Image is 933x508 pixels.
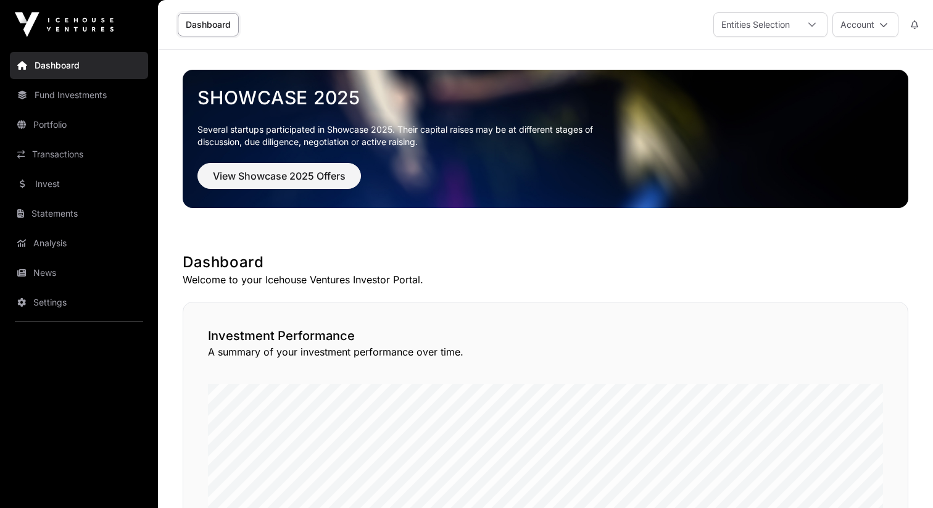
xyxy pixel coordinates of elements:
img: Showcase 2025 [183,70,908,208]
a: Transactions [10,141,148,168]
a: Analysis [10,230,148,257]
a: Dashboard [10,52,148,79]
a: Dashboard [178,13,239,36]
p: Welcome to your Icehouse Ventures Investor Portal. [183,272,908,287]
a: Invest [10,170,148,198]
a: Portfolio [10,111,148,138]
p: Several startups participated in Showcase 2025. Their capital raises may be at different stages o... [197,123,612,148]
h1: Dashboard [183,252,908,272]
a: View Showcase 2025 Offers [197,175,361,188]
a: Statements [10,200,148,227]
img: Icehouse Ventures Logo [15,12,114,37]
a: Fund Investments [10,81,148,109]
p: A summary of your investment performance over time. [208,344,883,359]
a: Settings [10,289,148,316]
button: View Showcase 2025 Offers [197,163,361,189]
div: Entities Selection [714,13,797,36]
span: View Showcase 2025 Offers [213,169,346,183]
h2: Investment Performance [208,327,883,344]
a: Showcase 2025 [197,86,894,109]
a: News [10,259,148,286]
button: Account [832,12,898,37]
